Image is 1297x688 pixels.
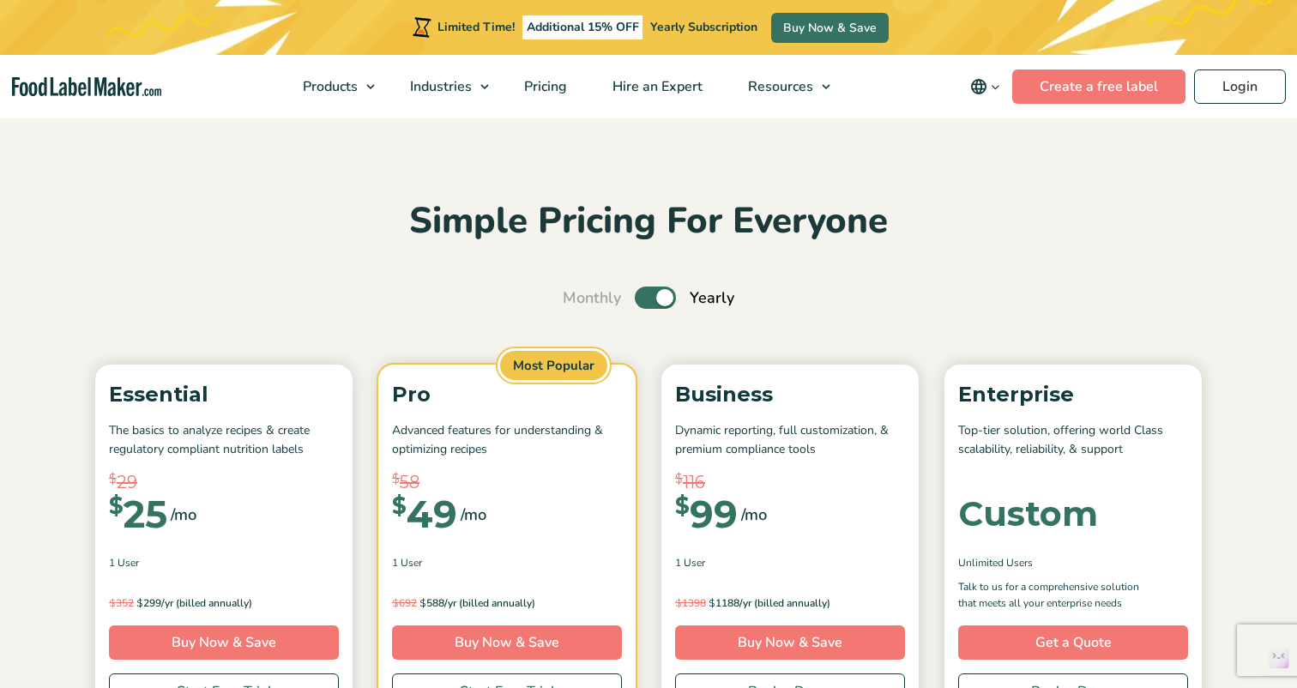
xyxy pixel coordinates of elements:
span: 1 User [675,555,705,570]
span: 116 [683,469,705,495]
p: Dynamic reporting, full customization, & premium compliance tools [675,421,905,460]
span: Resources [743,77,815,96]
label: Toggle [635,287,676,309]
span: $ [109,469,117,489]
span: $ [109,495,124,517]
div: 49 [392,495,457,533]
div: 99 [675,495,738,533]
span: Monthly [563,287,621,310]
span: 29 [117,469,137,495]
a: Industries [388,55,498,118]
span: $ [136,596,143,609]
span: $ [392,469,400,489]
span: 58 [400,469,419,495]
a: Resources [726,55,839,118]
a: Buy Now & Save [771,13,889,43]
span: 1 User [109,555,139,570]
div: Custom [958,497,1098,531]
a: Login [1194,69,1286,104]
p: Advanced features for understanding & optimizing recipes [392,421,622,460]
span: Yearly [690,287,734,310]
a: Pricing [502,55,586,118]
p: Pro [392,378,622,411]
p: Business [675,378,905,411]
span: Most Popular [498,348,610,383]
span: $ [392,495,407,517]
a: Products [281,55,383,118]
a: Create a free label [1012,69,1185,104]
span: Pricing [519,77,569,96]
span: $ [675,596,682,609]
span: Additional 15% OFF [522,15,643,39]
span: Hire an Expert [607,77,704,96]
p: Talk to us for a comprehensive solution that meets all your enterprise needs [958,579,1155,612]
a: Buy Now & Save [392,625,622,660]
p: The basics to analyze recipes & create regulatory compliant nutrition labels [109,421,339,460]
span: $ [109,596,116,609]
p: 1188/yr (billed annually) [675,594,905,612]
span: $ [419,596,426,609]
span: $ [675,469,683,489]
p: Essential [109,378,339,411]
p: Top-tier solution, offering world Class scalability, reliability, & support [958,421,1188,460]
a: Buy Now & Save [109,625,339,660]
del: 352 [109,596,134,610]
div: 25 [109,495,167,533]
span: /mo [461,503,486,527]
span: $ [709,596,715,609]
p: 299/yr (billed annually) [109,594,339,612]
del: 692 [392,596,417,610]
a: Get a Quote [958,625,1188,660]
p: Enterprise [958,378,1188,411]
del: 1398 [675,596,706,610]
span: Yearly Subscription [650,19,757,35]
span: Products [298,77,359,96]
span: 1 User [392,555,422,570]
span: Industries [405,77,474,96]
span: $ [392,596,399,609]
span: /mo [741,503,767,527]
span: Limited Time! [437,19,515,35]
p: 588/yr (billed annually) [392,594,622,612]
h2: Simple Pricing For Everyone [87,198,1210,245]
a: Buy Now & Save [675,625,905,660]
span: Unlimited Users [958,555,1033,570]
span: $ [675,495,690,517]
a: Hire an Expert [590,55,721,118]
span: /mo [171,503,196,527]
